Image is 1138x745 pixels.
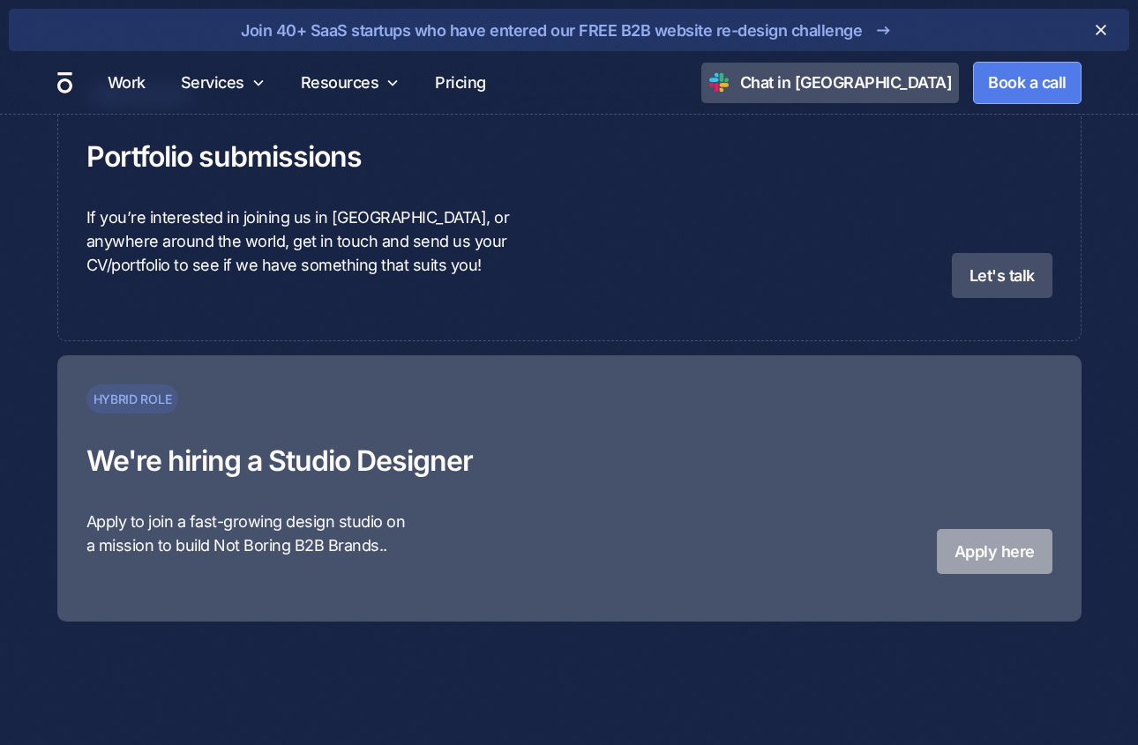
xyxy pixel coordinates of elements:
[94,390,172,408] div: Hybrid role
[86,205,584,277] p: If you’re interested in joining us in [GEOGRAPHIC_DATA], or anywhere around the world, get in tou...
[86,138,584,177] h5: Portfolio submissions
[301,71,379,94] div: Resources
[973,62,1082,104] a: Book a call
[740,71,953,94] div: Chat in [GEOGRAPHIC_DATA]
[65,16,1073,44] a: Join 40+ SaaS startups who have entered our FREE B2B website re-design challenge
[952,253,1052,298] a: Let's talk
[294,51,408,114] div: Resources
[241,19,862,42] div: Join 40+ SaaS startups who have entered our FREE B2B website re-design challenge
[701,63,960,103] a: Chat in [GEOGRAPHIC_DATA]
[86,442,584,481] h5: We're hiring a Studio Designer
[101,65,153,100] a: Work
[181,71,244,94] div: Services
[174,51,273,114] div: Services
[937,529,1052,574] a: Apply here
[57,71,72,94] a: home
[428,65,493,100] a: Pricing
[86,510,584,557] p: Apply to join a fast-growing design studio on a mission to build Not Boring B2B Brands..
